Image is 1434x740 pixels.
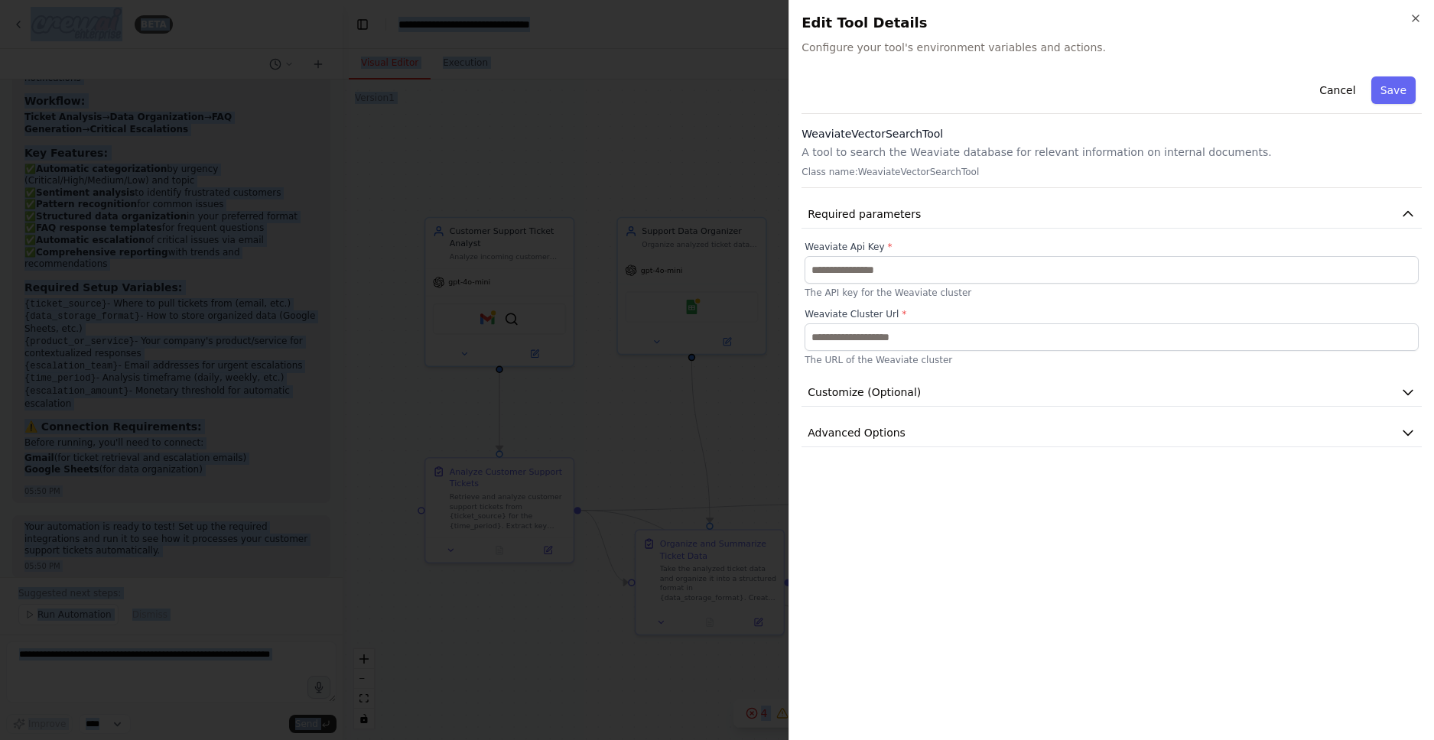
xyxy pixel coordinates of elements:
button: Customize (Optional) [802,378,1422,407]
p: Class name: WeaviateVectorSearchTool [802,166,1422,178]
p: A tool to search the Weaviate database for relevant information on internal documents. [802,144,1422,160]
span: Advanced Options [808,425,906,440]
span: Customize (Optional) [808,385,921,400]
p: The API key for the Weaviate cluster [805,287,1419,299]
button: Cancel [1310,76,1364,104]
button: Required parameters [802,200,1422,229]
span: Required parameters [808,206,921,222]
span: Configure your tool's environment variables and actions. [802,40,1422,55]
label: Weaviate Cluster Url [805,308,1419,320]
button: Save [1371,76,1416,104]
h3: WeaviateVectorSearchTool [802,126,1422,141]
button: Advanced Options [802,419,1422,447]
p: The URL of the Weaviate cluster [805,354,1419,366]
h2: Edit Tool Details [802,12,1422,34]
label: Weaviate Api Key [805,241,1419,253]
